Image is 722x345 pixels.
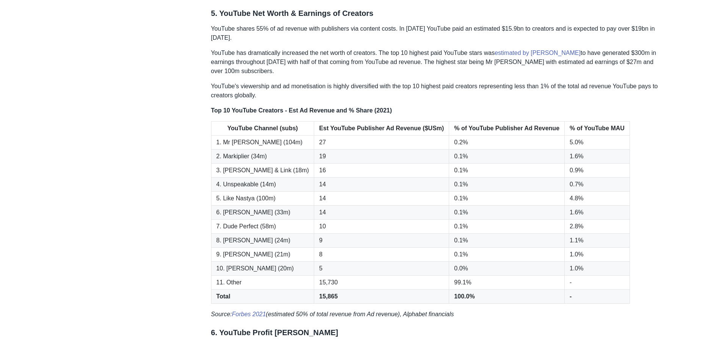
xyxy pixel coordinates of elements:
[211,136,314,150] td: 1. Mr [PERSON_NAME] (104m)
[211,311,454,317] em: Source: (estimated 50% of total revenue from Ad revenue), Alphabet financials
[565,248,630,262] td: 1.0%
[449,178,565,192] td: 0.1%
[565,150,630,164] td: 1.6%
[565,220,630,234] td: 2.8%
[449,234,565,248] td: 0.1%
[449,276,565,290] td: 99.1%
[314,262,449,276] td: 5
[449,136,565,150] td: 0.2%
[211,328,661,337] h3: 6. YouTube Profit [PERSON_NAME]
[211,192,314,206] td: 5. Like Nastya (100m)
[216,293,230,300] strong: Total
[314,234,449,248] td: 9
[211,24,661,42] p: YouTube shares 55% of ad revenue with publishers via content costs. In [DATE] YouTube paid an est...
[211,48,661,76] p: YouTube has dramatically increased the net worth of creators. The top 10 highest paid YouTube sta...
[211,164,314,178] td: 3. [PERSON_NAME] & Link (18m)
[314,122,449,136] th: Est YouTube Publisher Ad Revenue ($USm)
[449,262,565,276] td: 0.0%
[232,311,266,317] a: Forbes 2021
[565,136,630,150] td: 5.0%
[565,206,630,220] td: 1.6%
[314,150,449,164] td: 19
[211,234,314,248] td: 8. [PERSON_NAME] (24m)
[449,206,565,220] td: 0.1%
[314,248,449,262] td: 8
[565,192,630,206] td: 4.8%
[449,122,565,136] th: % of YouTube Publisher Ad Revenue
[211,122,314,136] th: YouTube Channel (subs)
[565,234,630,248] td: 1.1%
[314,276,449,290] td: 15,730
[211,82,661,100] p: YouTube's viewership and ad monetisation is highly diversified with the top 10 highest paid creat...
[449,220,565,234] td: 0.1%
[211,276,314,290] td: 11. Other
[570,293,572,300] strong: -
[454,293,475,300] strong: 100.0%
[319,293,338,300] strong: 15,865
[449,192,565,206] td: 0.1%
[314,192,449,206] td: 14
[211,262,314,276] td: 10. [PERSON_NAME] (20m)
[314,206,449,220] td: 14
[565,178,630,192] td: 0.7%
[314,178,449,192] td: 14
[211,178,314,192] td: 4. Unspeakable (14m)
[314,136,449,150] td: 27
[211,248,314,262] td: 9. [PERSON_NAME] (21m)
[449,248,565,262] td: 0.1%
[314,220,449,234] td: 10
[565,122,630,136] th: % of YouTube MAU
[211,150,314,164] td: 2. Markiplier (34m)
[211,107,392,114] strong: Top 10 YouTube Creators - Est Ad Revenue and % Share (2021)
[565,164,630,178] td: 0.9%
[449,150,565,164] td: 0.1%
[565,276,630,290] td: -
[211,9,661,18] h3: 5. YouTube Net Worth & Earnings of Creators
[211,206,314,220] td: 6. [PERSON_NAME] (33m)
[565,262,630,276] td: 1.0%
[495,50,581,56] a: estimated by [PERSON_NAME]
[449,164,565,178] td: 0.1%
[314,164,449,178] td: 16
[211,220,314,234] td: 7. Dude Perfect (58m)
